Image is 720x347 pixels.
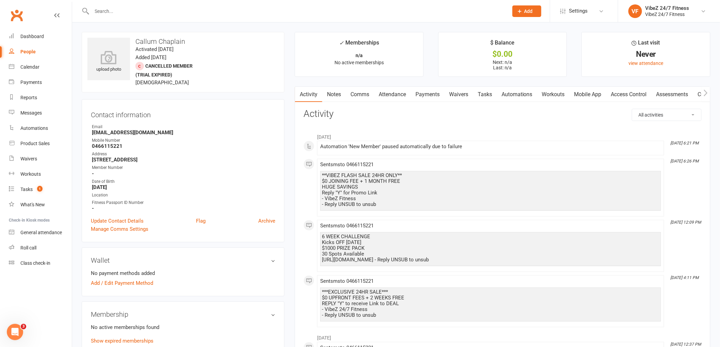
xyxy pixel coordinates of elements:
div: $ Balance [490,38,514,51]
time: Activated [DATE] [135,46,174,52]
span: Cancelled member (trial expired) [135,63,193,77]
div: Fitness Passport ID Number [92,199,275,206]
a: Dashboard [9,29,72,44]
div: VibeZ 24/7 Fitness [645,11,689,17]
div: Calendar [20,64,39,70]
div: VibeZ 24/7 Fitness [645,5,689,11]
time: Added [DATE] [135,54,166,60]
a: Class kiosk mode [9,256,72,271]
a: Messages [9,105,72,121]
input: Search... [90,6,504,16]
div: upload photo [87,51,130,73]
h3: Membership [91,311,275,318]
a: Workouts [537,87,570,102]
a: Archive [258,217,275,225]
a: Assessments [652,87,693,102]
i: [DATE] 6:21 PM [671,141,699,145]
div: Class check-in [20,260,50,266]
a: view attendance [629,60,664,66]
div: Tasks [20,187,33,192]
div: General attendance [20,230,62,235]
div: Waivers [20,156,37,161]
div: Mobile Number [92,137,275,144]
strong: n/a [356,53,363,58]
div: Date of Birth [92,178,275,185]
i: [DATE] 4:11 PM [671,275,699,280]
div: **VIBEZ FLASH SALE 24HR ONLY** $0 JOINING FEE + 1 MONTH FREE HUGE SAVINGS Reply "Y" for Promo Lin... [322,173,659,207]
div: Product Sales [20,141,50,146]
a: Attendance [374,87,411,102]
strong: 0466115221 [92,143,275,149]
h3: Contact information [91,108,275,119]
div: Roll call [20,245,36,250]
span: Sent sms to 0466115221 [320,161,374,168]
span: Settings [569,3,588,19]
div: Automations [20,125,48,131]
div: ***EXCLUSIVE 24HR SALE*** $0 UPFRONT FEES + 2 WEEKS FREE REPLY "Y" to receive Link to DEAL - Vibe... [322,289,659,318]
div: Memberships [339,38,379,51]
a: People [9,44,72,59]
p: Next: n/a Last: n/a [445,59,561,70]
div: 6 WEEK CHALLENGE Kicks OFF [DATE] $1000 PRIZE PACK 30 Spots Available [URL][DOMAIN_NAME] - Reply ... [322,234,659,263]
div: Workouts [20,171,41,177]
span: 3 [21,324,26,329]
a: Tasks 1 [9,182,72,197]
a: Add / Edit Payment Method [91,279,153,287]
a: Automations [9,121,72,136]
div: $0.00 [445,51,561,58]
strong: - [92,205,275,211]
div: Reports [20,95,37,100]
i: ✓ [339,40,344,46]
span: [DEMOGRAPHIC_DATA] [135,80,189,86]
h3: Callum Chaplain [87,38,279,45]
a: Comms [346,87,374,102]
strong: [DATE] [92,184,275,190]
h3: Wallet [91,257,275,264]
strong: - [92,171,275,177]
div: Last visit [632,38,660,51]
iframe: Intercom live chat [7,324,23,340]
div: Never [588,51,704,58]
a: Notes [322,87,346,102]
a: Manage Comms Settings [91,225,148,233]
a: Reports [9,90,72,105]
div: Member Number [92,164,275,171]
strong: [EMAIL_ADDRESS][DOMAIN_NAME] [92,129,275,136]
a: What's New [9,197,72,212]
span: No active memberships [334,60,384,65]
div: Dashboard [20,34,44,39]
a: Update Contact Details [91,217,144,225]
a: Clubworx [8,7,25,24]
div: Messages [20,110,42,116]
a: Tasks [473,87,497,102]
a: Activity [295,87,322,102]
div: Email [92,124,275,130]
a: Product Sales [9,136,72,151]
div: People [20,49,36,54]
strong: [STREET_ADDRESS] [92,157,275,163]
li: [DATE] [304,331,702,342]
div: What's New [20,202,45,207]
li: No payment methods added [91,269,275,277]
a: Show expired memberships [91,338,153,344]
a: Workouts [9,167,72,182]
a: Mobile App [570,87,606,102]
a: Waivers [444,87,473,102]
i: [DATE] 12:37 PM [671,342,701,347]
span: 1 [37,186,43,192]
a: Flag [196,217,206,225]
div: Location [92,192,275,198]
span: Add [524,8,533,14]
div: VF [628,4,642,18]
div: Payments [20,80,42,85]
button: Add [512,5,541,17]
i: [DATE] 6:26 PM [671,159,699,163]
p: No active memberships found [91,323,275,331]
span: Sent sms to 0466115221 [320,278,374,284]
h3: Activity [304,109,702,119]
a: Payments [9,75,72,90]
a: Automations [497,87,537,102]
a: General attendance kiosk mode [9,225,72,240]
li: [DATE] [304,130,702,141]
a: Calendar [9,59,72,75]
